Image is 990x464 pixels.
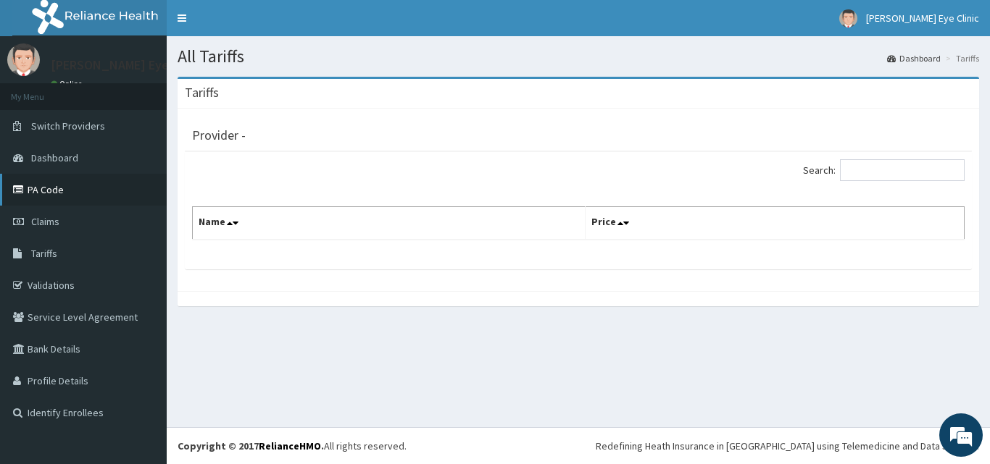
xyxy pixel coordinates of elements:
span: Dashboard [31,151,78,164]
p: [PERSON_NAME] Eye [51,59,169,72]
span: Switch Providers [31,119,105,132]
span: [PERSON_NAME] Eye Clinic [866,12,979,25]
a: RelianceHMO [259,439,321,452]
h3: Provider - [192,129,246,142]
label: Search: [803,159,965,181]
footer: All rights reserved. [167,427,990,464]
th: Name [193,207,586,240]
span: Claims [31,215,59,228]
a: Online [51,79,86,89]
span: Tariffs [31,247,57,260]
img: User Image [839,9,857,28]
li: Tariffs [942,52,979,64]
a: Dashboard [887,52,941,64]
img: User Image [7,43,40,76]
strong: Copyright © 2017 . [178,439,324,452]
h3: Tariffs [185,86,219,99]
input: Search: [840,159,965,181]
th: Price [586,207,965,240]
div: Redefining Heath Insurance in [GEOGRAPHIC_DATA] using Telemedicine and Data Science! [596,439,979,453]
h1: All Tariffs [178,47,979,66]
